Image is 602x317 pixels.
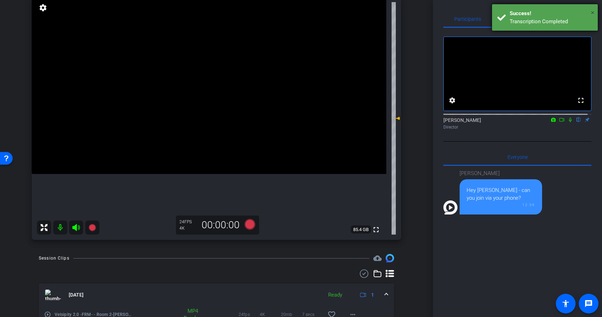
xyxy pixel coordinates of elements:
[575,116,583,123] mat-icon: flip
[45,290,61,300] img: thumb-nail
[510,18,592,26] div: Transcription Completed
[351,225,371,234] span: 85.4 GB
[467,202,535,207] div: 12:59
[373,254,382,262] mat-icon: cloud_upload
[39,284,394,306] mat-expansion-panel-header: thumb-nail[DATE]Ready1
[179,219,197,225] div: 24
[448,96,456,105] mat-icon: settings
[467,186,535,202] div: Hey [PERSON_NAME] - can you join via your phone?
[443,124,591,130] div: Director
[508,155,528,160] span: Everyone
[454,17,481,21] span: Participants
[460,169,542,178] div: [PERSON_NAME]
[591,7,595,18] button: Close
[561,299,570,308] mat-icon: accessibility
[179,225,197,231] div: 4K
[69,291,84,299] span: [DATE]
[371,291,374,299] span: 1
[392,114,400,123] mat-icon: 0 dB
[577,96,585,105] mat-icon: fullscreen
[386,254,394,262] img: Session clips
[373,254,382,262] span: Destinations for your clips
[510,10,592,18] div: Success!
[325,291,346,299] div: Ready
[443,200,457,215] img: Profile
[443,117,591,130] div: [PERSON_NAME]
[38,4,48,12] mat-icon: settings
[184,219,192,224] span: FPS
[39,255,69,262] div: Session Clips
[372,225,380,234] mat-icon: fullscreen
[197,219,244,231] div: 00:00:00
[591,8,595,17] span: ×
[584,299,593,308] mat-icon: message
